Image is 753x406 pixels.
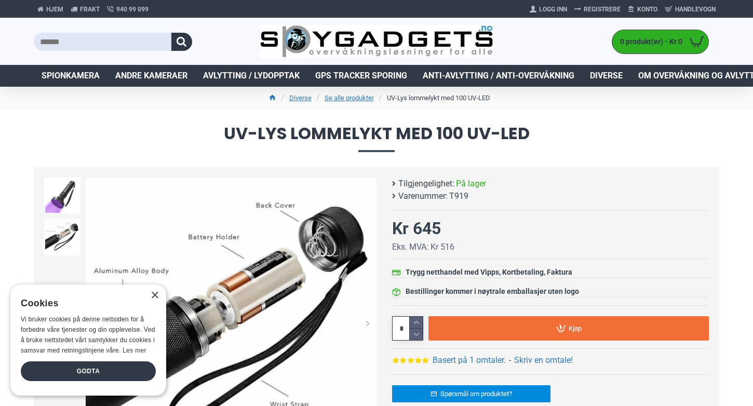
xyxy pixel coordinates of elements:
div: Close [151,292,158,300]
span: T919 [449,190,468,202]
img: SpyGadgets.no [260,25,493,59]
a: Skriv en omtale! [514,354,573,367]
a: Diverse [289,93,312,103]
a: Logg Inn [526,1,571,18]
div: Bestillinger kommer i nøytrale emballasjer uten logo [406,286,579,297]
div: Trygg netthandel med Vipps, Kortbetaling, Faktura [406,267,572,278]
b: Varenummer: [398,190,448,202]
span: Frakt [80,5,100,14]
a: Andre kameraer [107,65,195,87]
a: Handlevogn [661,1,719,18]
b: Tilgjengelighet: [398,178,454,190]
a: 0 produkt(er) - Kr 0 [612,30,708,53]
span: På lager [456,178,486,190]
a: Anti-avlytting / Anti-overvåkning [415,65,582,87]
span: Registrere [584,5,621,14]
span: Vi bruker cookies på denne nettsiden for å forbedre våre tjenester og din opplevelse. Ved å bruke... [21,316,155,354]
div: Godta [21,361,156,381]
span: Spionkamera [42,70,100,82]
div: Next slide [358,314,376,332]
span: Kjøp [569,325,582,332]
div: Kr 645 [392,216,441,241]
a: Spørsmål om produktet? [392,385,550,402]
span: GPS Tracker Sporing [315,70,407,82]
span: Andre kameraer [115,70,187,82]
a: Avlytting / Lydopptak [195,65,307,87]
span: Logg Inn [539,5,567,14]
a: Registrere [571,1,624,18]
span: Hjem [46,5,63,14]
img: UV‑Lys lommelykt - SpyGadgets.no [44,219,80,255]
a: Konto [624,1,661,18]
span: Diverse [590,70,623,82]
b: - [509,355,511,365]
a: GPS Tracker Sporing [307,65,415,87]
span: 0 produkt(er) - Kr 0 [612,36,685,47]
span: Anti-avlytting / Anti-overvåkning [423,70,574,82]
span: Handlevogn [675,5,716,14]
a: Se alle produkter [325,93,374,103]
span: UV-Lys lommelykt med 100 UV-LED [34,125,719,152]
span: Konto [637,5,657,14]
a: Les mer, opens a new window [123,347,146,354]
div: Cookies [21,292,149,315]
span: Avlytting / Lydopptak [203,70,300,82]
a: Diverse [582,65,630,87]
img: UV‑Lys lommelykt - SpyGadgets.no [44,178,80,214]
a: Spionkamera [34,65,107,87]
a: Basert på 1 omtaler. [433,354,506,367]
span: 940 99 099 [116,5,149,14]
